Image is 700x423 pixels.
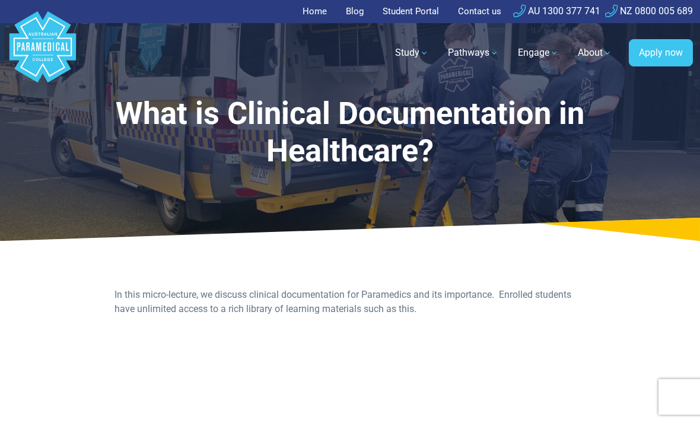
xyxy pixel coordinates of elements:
[7,23,78,83] a: Australian Paramedical College
[629,39,693,66] a: Apply now
[513,5,600,17] a: AU 1300 377 741
[511,36,566,69] a: Engage
[93,95,607,170] h1: What is Clinical Documentation in Healthcare?
[441,36,506,69] a: Pathways
[571,36,619,69] a: About
[388,36,436,69] a: Study
[605,5,693,17] a: NZ 0800 005 689
[114,288,586,316] p: In this micro-lecture, we discuss clinical documentation for Paramedics and its importance. Enrol...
